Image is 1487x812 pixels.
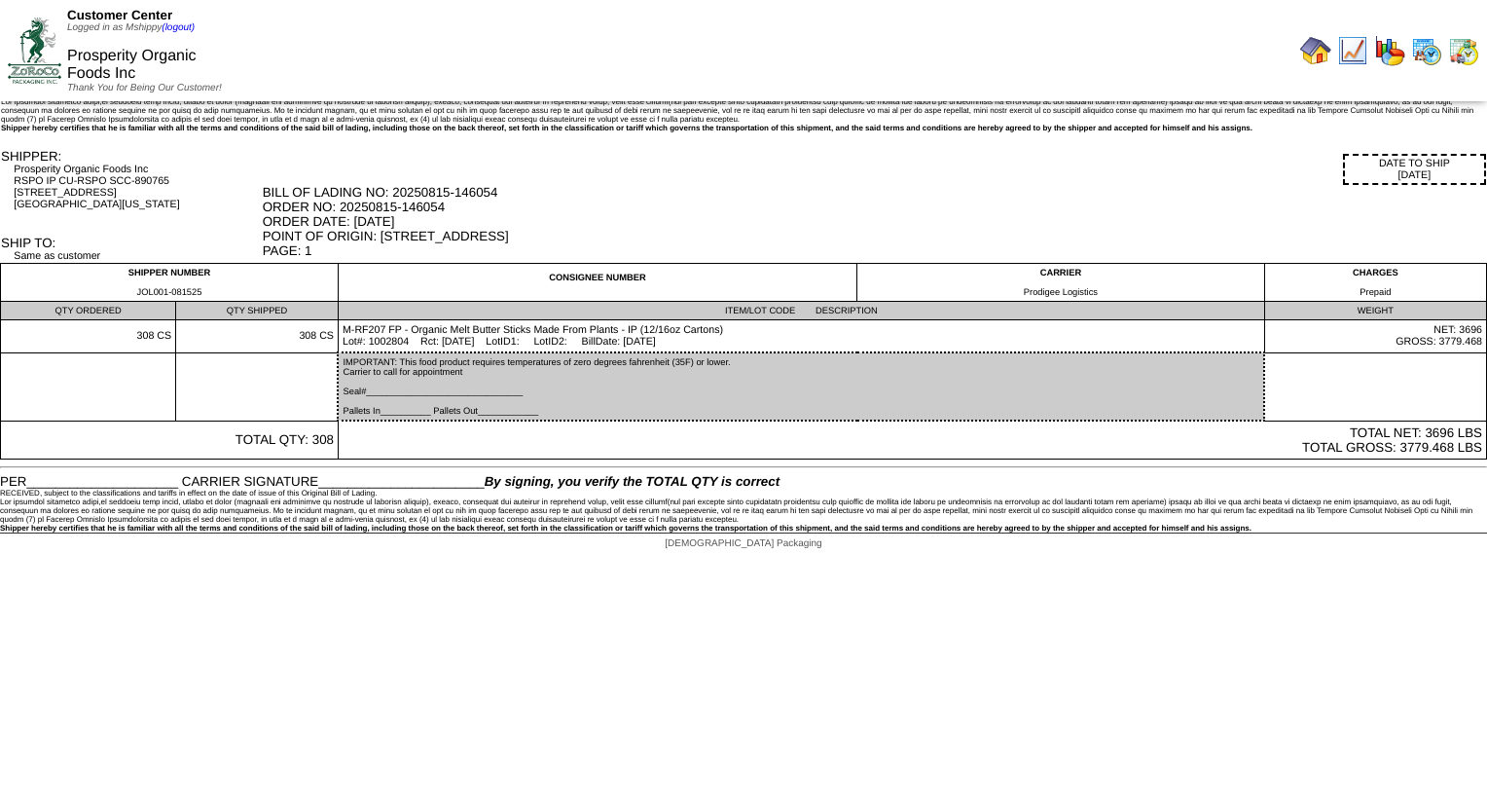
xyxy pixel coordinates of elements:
td: M-RF207 FP - Organic Melt Butter Sticks Made From Plants - IP (12/16oz Cartons) Lot#: 1002804 Rct... [338,320,1264,353]
td: TOTAL QTY: 308 [1,421,339,460]
td: CONSIGNEE NUMBER [338,264,856,302]
div: Prosperity Organic Foods Inc RSPO IP CU-RSPO SCC-890765 [STREET_ADDRESS] [GEOGRAPHIC_DATA][US_STATE] [14,164,260,210]
div: JOL001-081525 [5,287,334,297]
td: WEIGHT [1264,302,1486,320]
td: SHIPPER NUMBER [1,264,339,302]
td: CHARGES [1264,264,1486,302]
td: CARRIER [857,264,1265,302]
span: Customer Center [67,8,172,22]
td: IMPORTANT: This food product requires temperatures of zero degrees fahrenheit (35F) or lower. Car... [338,352,1264,421]
td: NET: 3696 GROSS: 3779.468 [1264,320,1486,353]
div: Prodigee Logistics [861,287,1260,297]
img: calendarinout.gif [1448,35,1479,66]
span: Thank You for Being Our Customer! [67,83,222,93]
td: QTY ORDERED [1,302,176,320]
img: graph.gif [1374,35,1405,66]
td: ITEM/LOT CODE DESCRIPTION [338,302,1264,320]
img: calendarprod.gif [1411,35,1442,66]
div: Same as customer [14,250,260,262]
span: By signing, you verify the TOTAL QTY is correct [485,474,780,489]
span: [DEMOGRAPHIC_DATA] Packaging [665,538,821,549]
td: TOTAL NET: 3696 LBS TOTAL GROSS: 3779.468 LBS [338,421,1486,460]
td: 308 CS [1,320,176,353]
a: (logout) [162,22,195,33]
div: SHIPPER: [1,149,261,164]
div: BILL OF LADING NO: 20250815-146054 ORDER NO: 20250815-146054 ORDER DATE: [DATE] POINT OF ORIGIN: ... [263,185,1486,258]
div: SHIP TO: [1,236,261,250]
img: ZoRoCo_Logo(Green%26Foil)%20jpg.webp [8,18,61,83]
td: QTY SHIPPED [176,302,339,320]
div: DATE TO SHIP [DATE] [1343,154,1486,185]
div: Shipper hereby certifies that he is familiar with all the terms and conditions of the said bill o... [1,124,1486,132]
span: Logged in as Mshippy [67,22,195,33]
img: line_graph.gif [1337,35,1368,66]
img: home.gif [1300,35,1331,66]
div: Prepaid [1269,287,1482,297]
span: Prosperity Organic Foods Inc [67,48,197,82]
td: 308 CS [176,320,339,353]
